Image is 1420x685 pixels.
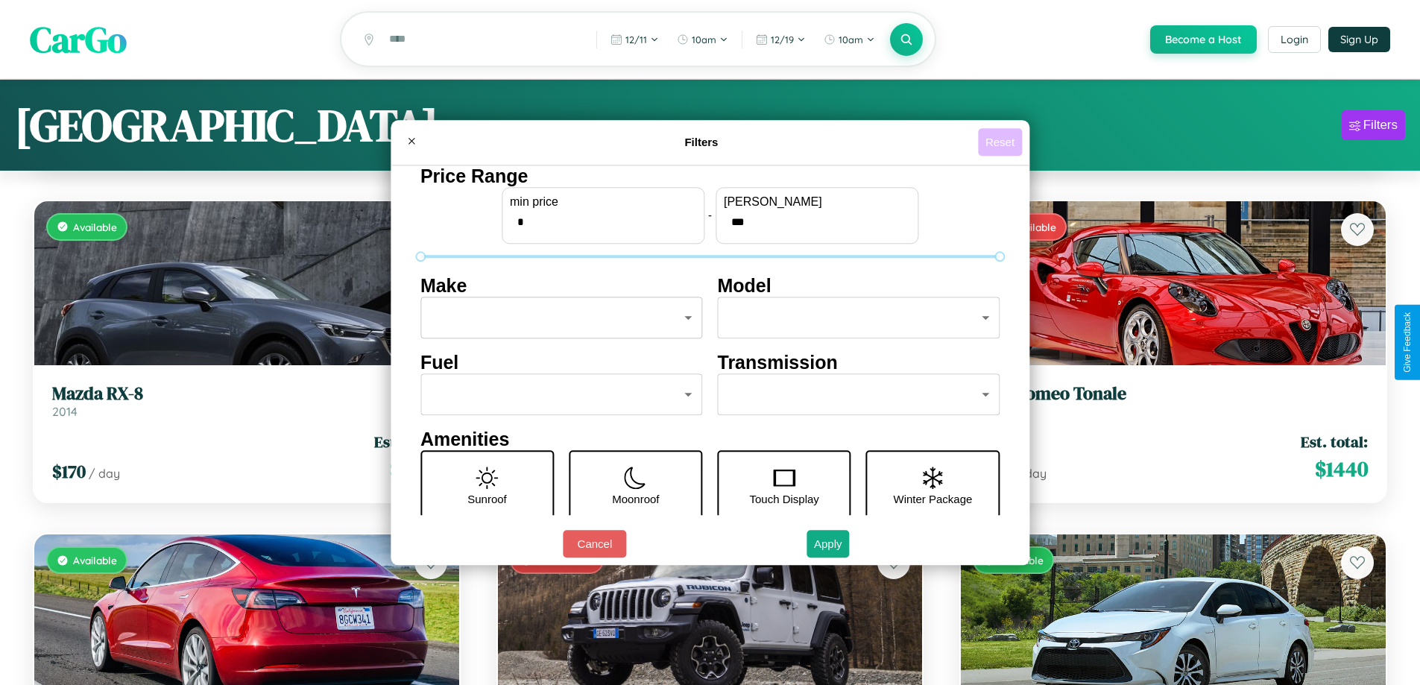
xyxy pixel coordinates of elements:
[1328,27,1390,52] button: Sign Up
[89,466,120,481] span: / day
[1150,25,1257,54] button: Become a Host
[718,275,1000,297] h4: Model
[52,404,78,419] span: 2014
[420,352,703,373] h4: Fuel
[374,431,441,452] span: Est. total:
[625,34,647,45] span: 12 / 11
[425,136,978,148] h4: Filters
[979,383,1368,420] a: Alfa Romeo Tonale2019
[1015,466,1047,481] span: / day
[807,530,850,558] button: Apply
[563,530,626,558] button: Cancel
[52,383,441,420] a: Mazda RX-82014
[52,459,86,484] span: $ 170
[748,28,813,51] button: 12/19
[708,205,712,225] p: -
[1363,118,1398,133] div: Filters
[52,383,441,405] h3: Mazda RX-8
[1301,431,1368,452] span: Est. total:
[839,34,863,45] span: 10am
[603,28,666,51] button: 12/11
[718,352,1000,373] h4: Transmission
[612,489,659,509] p: Moonroof
[894,489,973,509] p: Winter Package
[15,95,438,156] h1: [GEOGRAPHIC_DATA]
[510,195,696,209] label: min price
[73,554,117,566] span: Available
[1402,312,1413,373] div: Give Feedback
[390,454,441,484] span: $ 1360
[420,165,1000,187] h4: Price Range
[1315,454,1368,484] span: $ 1440
[669,28,736,51] button: 10am
[30,15,127,64] span: CarGo
[1342,110,1405,140] button: Filters
[771,34,794,45] span: 12 / 19
[420,429,1000,450] h4: Amenities
[467,489,507,509] p: Sunroof
[816,28,883,51] button: 10am
[979,383,1368,405] h3: Alfa Romeo Tonale
[692,34,716,45] span: 10am
[420,275,703,297] h4: Make
[73,221,117,233] span: Available
[978,128,1022,156] button: Reset
[749,489,818,509] p: Touch Display
[724,195,910,209] label: [PERSON_NAME]
[1268,26,1321,53] button: Login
